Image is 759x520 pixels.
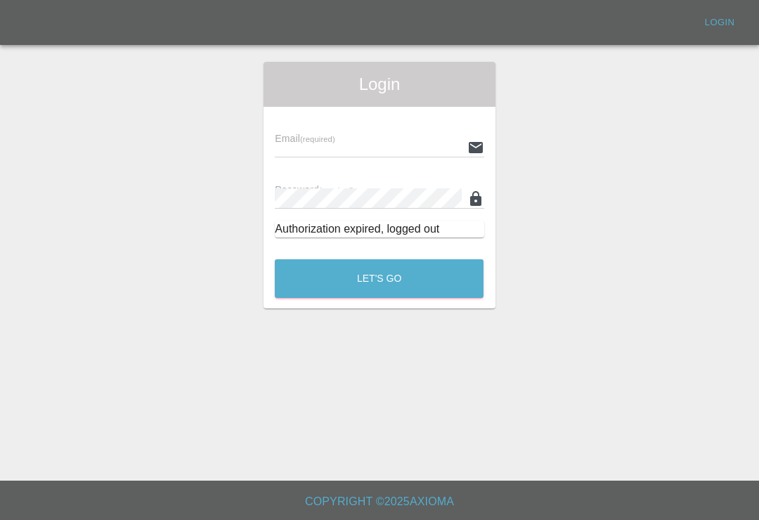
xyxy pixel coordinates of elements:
button: Let's Go [275,259,484,298]
span: Password [275,184,353,195]
small: (required) [319,186,354,195]
small: (required) [300,135,335,143]
span: Login [275,73,484,96]
span: Email [275,133,335,144]
a: Login [697,12,742,34]
h6: Copyright © 2025 Axioma [11,492,748,512]
div: Authorization expired, logged out [275,221,484,238]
